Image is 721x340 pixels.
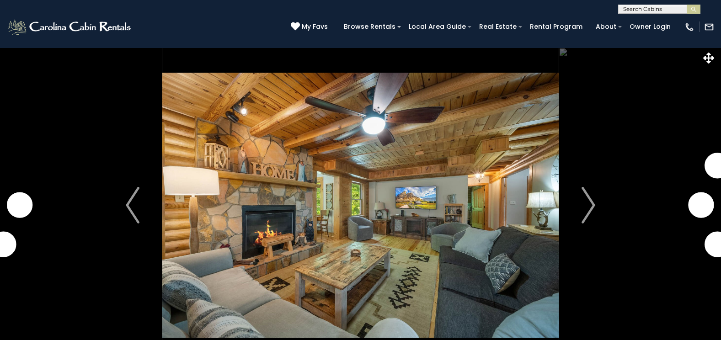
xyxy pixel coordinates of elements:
a: My Favs [291,22,330,32]
a: About [591,20,621,34]
img: arrow [582,187,595,223]
a: Rental Program [525,20,587,34]
img: phone-regular-white.png [684,22,694,32]
a: Real Estate [475,20,521,34]
a: Local Area Guide [404,20,470,34]
img: arrow [126,187,139,223]
a: Browse Rentals [339,20,400,34]
span: My Favs [302,22,328,32]
a: Owner Login [625,20,675,34]
img: White-1-2.png [7,18,134,36]
img: mail-regular-white.png [704,22,714,32]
